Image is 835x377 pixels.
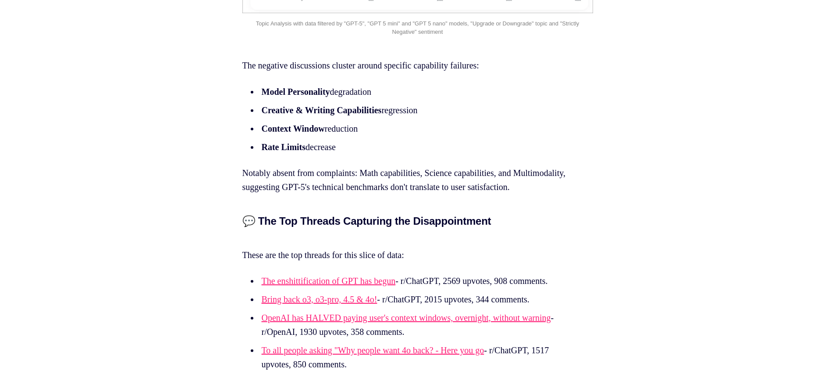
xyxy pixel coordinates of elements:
[262,294,377,304] a: Bring back o3, o3-pro, 4.5 & 4o!
[262,345,484,355] a: To all people asking "Why people want 4o back? - Here you go
[262,276,396,286] a: The enshittification of GPT has begun
[262,87,330,97] strong: Model Personality
[262,313,551,323] a: OpenAI has HALVED paying user's context windows, overnight, without warning
[262,124,325,133] strong: Context Window
[262,105,382,115] strong: Creative & Writing Capabilities
[259,122,580,136] li: reduction
[259,311,580,339] li: - r/OpenAI, 1930 upvotes, 358 comments.
[242,215,593,227] h3: 💬 The Top Threads Capturing the Disappointment
[259,274,580,288] li: - r/ChatGPT, 2569 upvotes, 908 comments.
[259,292,580,306] li: - r/ChatGPT, 2015 upvotes, 344 comments.
[256,20,581,35] span: Topic Analysis with data filtered by "GPT-5", "GPT 5 mini" and "GPT 5 nano" models, "Upgrade or D...
[242,58,593,72] p: The negative discussions cluster around specific capability failures:
[242,166,593,194] p: Notably absent from complaints: Math capabilities, Science capabilities, and Multimodality, sugge...
[259,140,580,154] li: decrease
[242,234,593,262] p: These are the top threads for this slice of data:
[262,142,306,152] strong: Rate Limits
[259,85,580,99] li: degradation
[259,103,580,117] li: regression
[259,343,580,371] li: - r/ChatGPT, 1517 upvotes, 850 comments.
